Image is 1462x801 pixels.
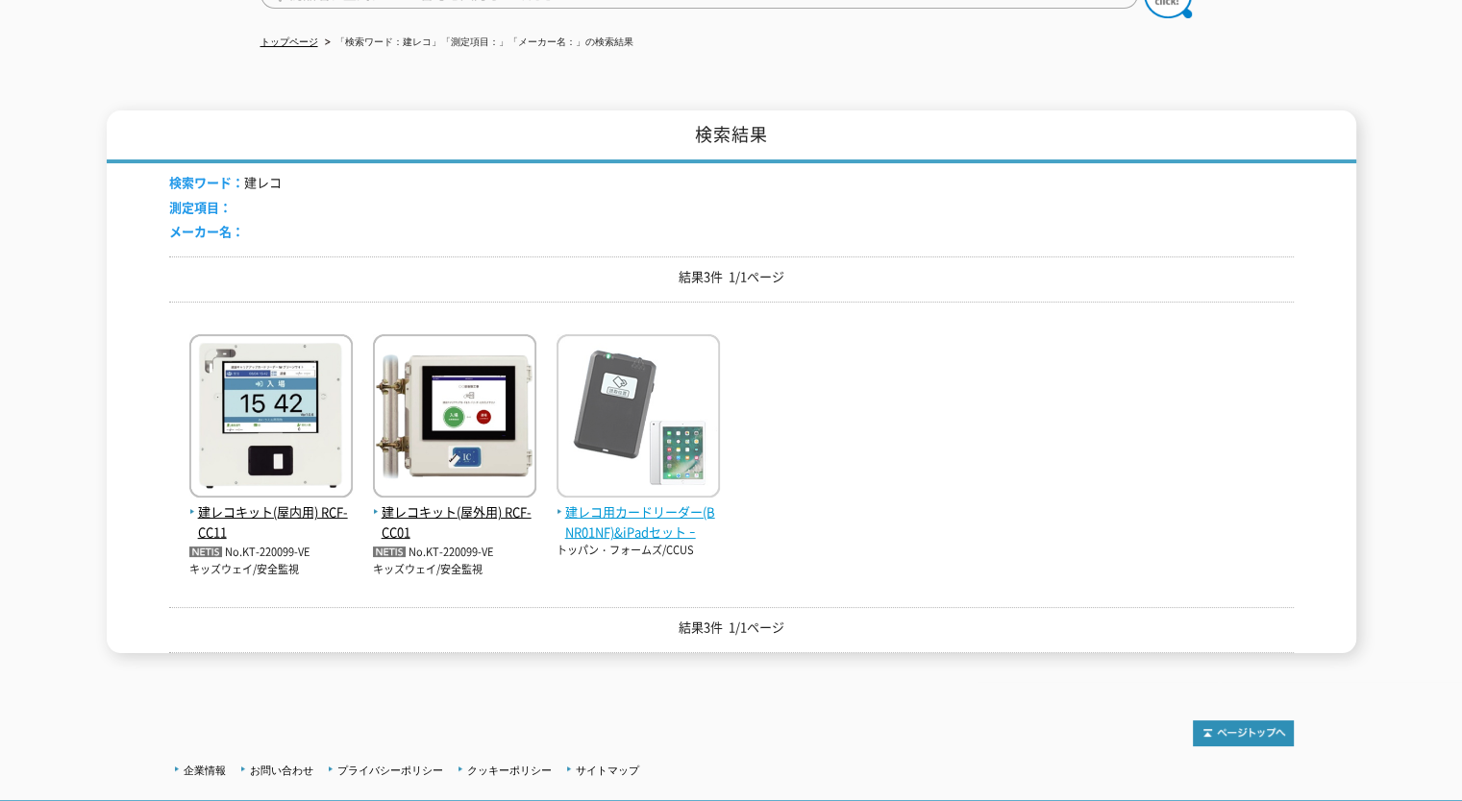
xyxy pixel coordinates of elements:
[557,482,720,542] a: 建レコ用カードリーダー(BNR01NF)&iPadセット ｰ
[189,482,353,542] a: 建レコキット(屋内用) RCF-CC11
[107,110,1356,163] h1: 検索結果
[373,502,536,543] span: 建レコキット(屋外用) RCF-CC01
[557,502,720,543] span: 建レコ用カードリーダー(BNR01NF)&iPadセット ｰ
[576,765,639,776] a: サイトマップ
[189,543,353,563] p: No.KT-220099-VE
[169,267,1294,287] p: 結果3件 1/1ページ
[557,334,720,502] img: ｰ
[169,222,244,240] span: メーカー名：
[189,334,353,502] img: RCF-CC11
[321,33,633,53] li: 「検索ワード：建レコ」「測定項目：」「メーカー名：」の検索結果
[373,482,536,542] a: 建レコキット(屋外用) RCF-CC01
[373,562,536,578] p: キッズウェイ/安全監視
[169,173,244,191] span: 検索ワード：
[337,765,443,776] a: プライバシーポリシー
[169,198,232,216] span: 測定項目：
[250,765,313,776] a: お問い合わせ
[1193,720,1294,746] img: トップページへ
[373,543,536,563] p: No.KT-220099-VE
[467,765,552,776] a: クッキーポリシー
[260,36,318,47] a: トップページ
[169,618,1294,638] p: 結果3件 1/1ページ
[189,562,353,578] p: キッズウェイ/安全監視
[184,765,226,776] a: 企業情報
[373,334,536,502] img: RCF-CC01
[189,502,353,543] span: 建レコキット(屋内用) RCF-CC11
[169,173,282,193] li: 建レコ
[557,543,720,559] p: トッパン・フォームズ/CCUS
